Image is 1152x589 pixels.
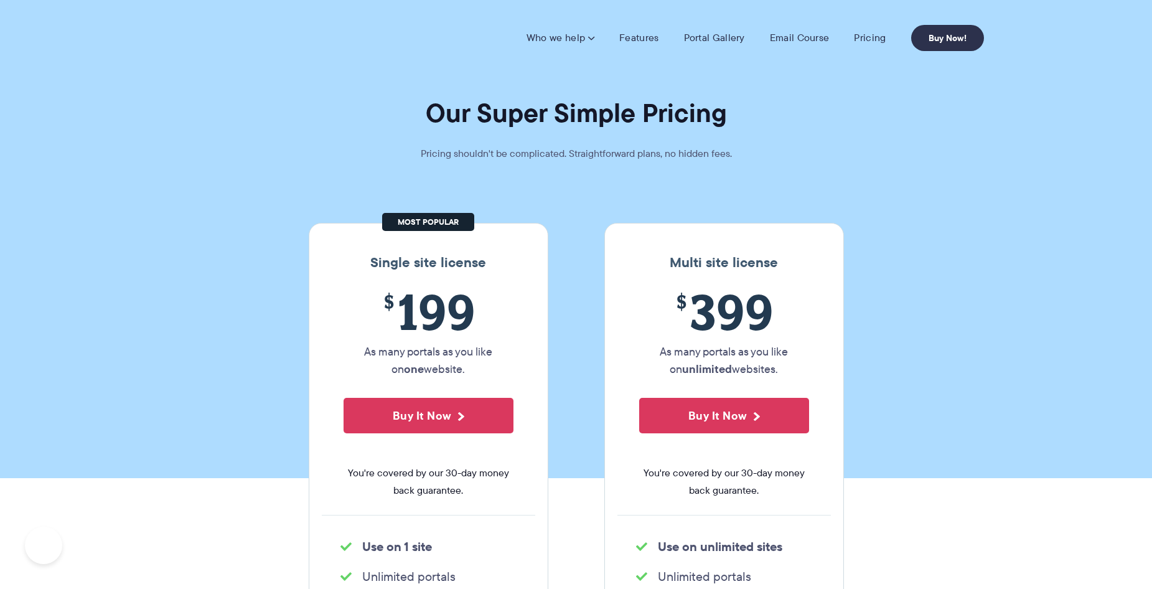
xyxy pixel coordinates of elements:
[617,255,831,271] h3: Multi site license
[684,32,745,44] a: Portal Gallery
[344,464,513,499] span: You're covered by our 30-day money back guarantee.
[362,537,432,556] strong: Use on 1 site
[619,32,658,44] a: Features
[911,25,984,51] a: Buy Now!
[527,32,594,44] a: Who we help
[639,283,809,340] span: 399
[25,527,62,564] iframe: Toggle Customer Support
[854,32,886,44] a: Pricing
[682,360,732,377] strong: unlimited
[770,32,830,44] a: Email Course
[344,398,513,433] button: Buy It Now
[639,398,809,433] button: Buy It Now
[340,568,517,585] li: Unlimited portals
[639,464,809,499] span: You're covered by our 30-day money back guarantee.
[344,343,513,378] p: As many portals as you like on website.
[636,568,812,585] li: Unlimited portals
[322,255,535,271] h3: Single site license
[344,283,513,340] span: 199
[639,343,809,378] p: As many portals as you like on websites.
[390,145,763,163] p: Pricing shouldn't be complicated. Straightforward plans, no hidden fees.
[404,360,424,377] strong: one
[658,537,782,556] strong: Use on unlimited sites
